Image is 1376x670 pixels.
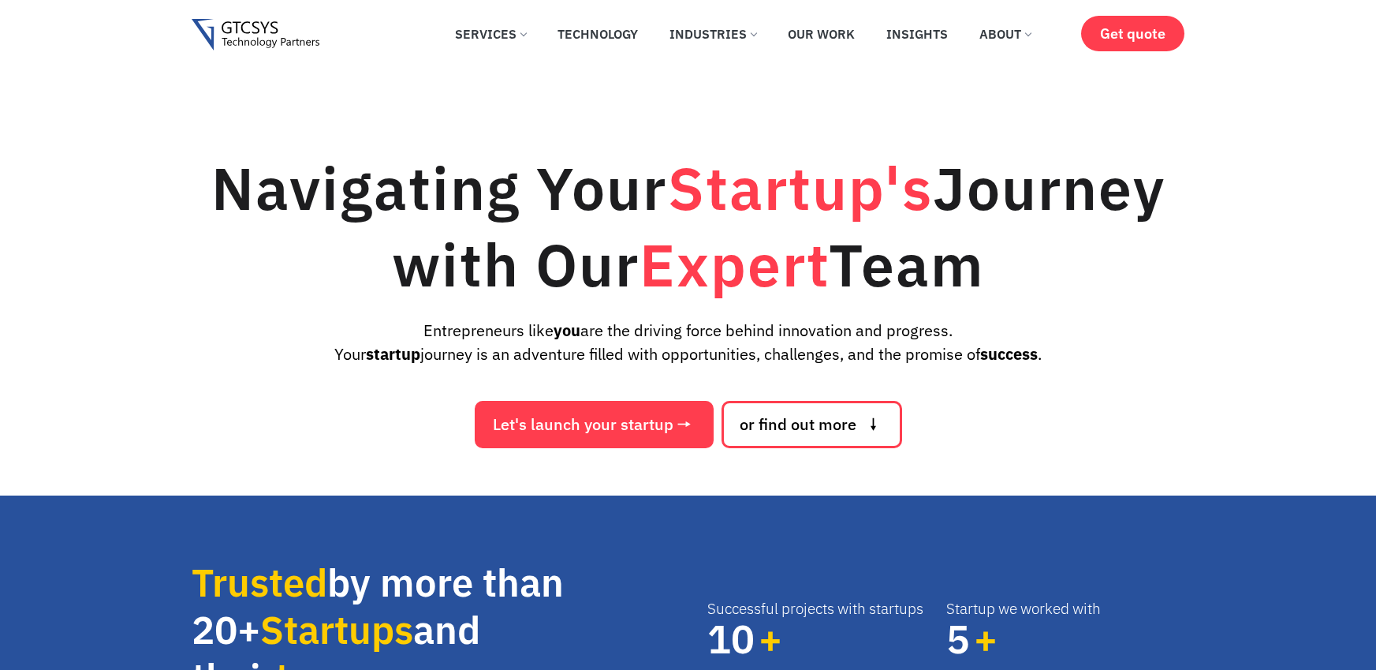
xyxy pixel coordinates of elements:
a: Our Work [776,17,867,51]
span: Let's launch your startup [493,417,673,432]
strong: success [980,343,1038,365]
span: Get quote [1100,25,1165,42]
a: or find out more [722,401,902,448]
div: Successful projects with startups [707,597,923,620]
span: or find out more [740,417,856,432]
strong: you [554,320,580,341]
img: Gtcsys logo [192,19,320,51]
a: About [968,17,1042,51]
span: Expert [640,226,829,303]
p: Entrepreneurs like are the driving force behind innovation and progress. Your journey is an adven... [320,319,1055,366]
a: Get quote [1081,16,1184,51]
div: Startup we worked with [946,597,1101,620]
span: 10 [707,619,755,659]
a: Industries [658,17,768,51]
span: + [974,619,998,659]
a: Services [443,17,538,51]
a: Technology [546,17,650,51]
span: Startup's [668,149,933,226]
strong: startup [366,343,420,365]
span: + [759,619,782,659]
a: Insights [874,17,960,51]
span: Trusted [192,557,327,607]
a: Let's launch your startup [475,401,714,448]
span: 5 [946,619,970,659]
h1: Navigating Your Journey with Our Team [192,150,1185,303]
span: Startups [260,604,413,654]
